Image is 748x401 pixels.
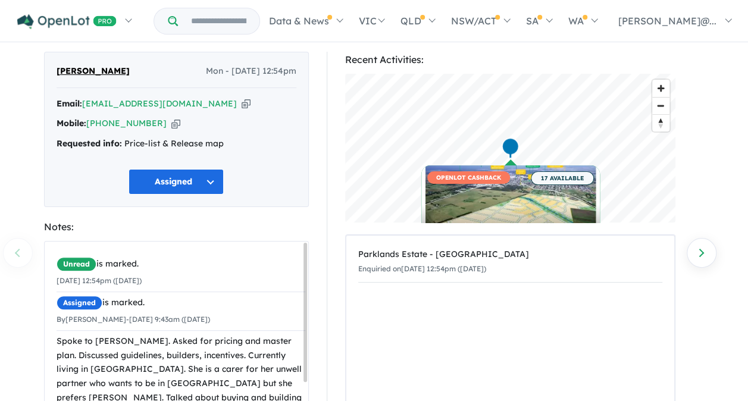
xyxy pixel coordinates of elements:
[652,97,669,114] button: Zoom out
[358,264,486,273] small: Enquiried on [DATE] 12:54pm ([DATE])
[531,171,594,185] span: 17 AVAILABLE
[652,115,669,131] span: Reset bearing to north
[345,52,675,68] div: Recent Activities:
[345,74,675,223] canvas: Map
[57,64,130,79] span: [PERSON_NAME]
[82,98,237,109] a: [EMAIL_ADDRESS][DOMAIN_NAME]
[171,117,180,130] button: Copy
[57,98,82,109] strong: Email:
[57,257,96,271] span: Unread
[129,169,224,195] button: Assigned
[57,118,86,129] strong: Mobile:
[44,219,309,235] div: Notes:
[652,80,669,97] button: Zoom in
[421,165,600,255] a: OPENLOT CASHBACK 17 AVAILABLE
[57,138,122,149] strong: Requested info:
[57,296,102,310] span: Assigned
[618,15,716,27] span: [PERSON_NAME]@...
[652,98,669,114] span: Zoom out
[652,114,669,131] button: Reset bearing to north
[358,248,662,262] div: Parklands Estate - [GEOGRAPHIC_DATA]
[57,296,305,310] div: is marked.
[206,64,296,79] span: Mon - [DATE] 12:54pm
[86,118,167,129] a: [PHONE_NUMBER]
[57,137,296,151] div: Price-list & Release map
[358,242,662,283] a: Parklands Estate - [GEOGRAPHIC_DATA]Enquiried on[DATE] 12:54pm ([DATE])
[242,98,251,110] button: Copy
[57,257,305,271] div: is marked.
[180,8,257,34] input: Try estate name, suburb, builder or developer
[17,14,117,29] img: Openlot PRO Logo White
[57,315,210,324] small: By [PERSON_NAME] - [DATE] 9:43am ([DATE])
[57,276,142,285] small: [DATE] 12:54pm ([DATE])
[427,171,510,184] span: OPENLOT CASHBACK
[501,137,519,159] div: Map marker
